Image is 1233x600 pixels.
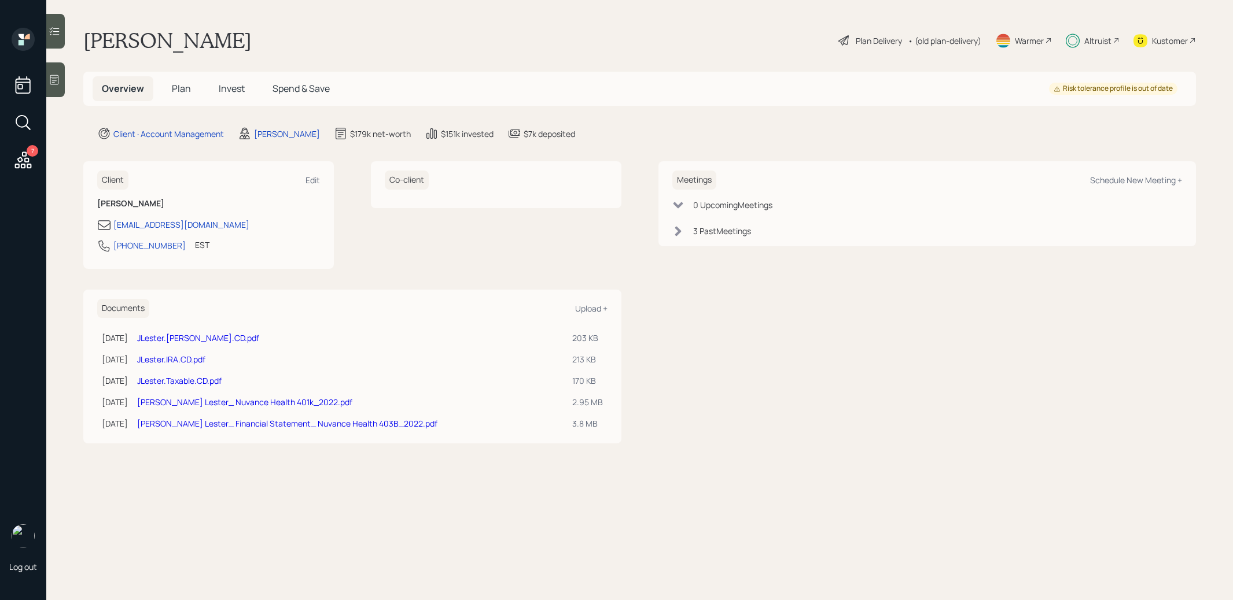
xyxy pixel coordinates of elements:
[83,28,252,53] h1: [PERSON_NAME]
[219,82,245,95] span: Invest
[172,82,191,95] span: Plan
[113,128,224,140] div: Client · Account Management
[385,171,429,190] h6: Co-client
[137,354,205,365] a: JLester.IRA.CD.pdf
[306,175,320,186] div: Edit
[102,396,128,408] div: [DATE]
[102,353,128,365] div: [DATE]
[102,375,128,387] div: [DATE]
[97,299,149,318] h6: Documents
[1015,35,1044,47] div: Warmer
[97,199,320,209] h6: [PERSON_NAME]
[1152,35,1188,47] div: Kustomer
[693,225,751,237] div: 3 Past Meeting s
[97,171,128,190] h6: Client
[1090,175,1182,186] div: Schedule New Meeting +
[12,524,35,547] img: treva-nostdahl-headshot.png
[572,417,603,429] div: 3.8 MB
[575,303,608,314] div: Upload +
[572,353,603,365] div: 213 KB
[137,418,437,429] a: [PERSON_NAME] Lester_ Financial Statement_ Nuvance Health 403B_2022.pdf
[693,199,772,211] div: 0 Upcoming Meeting s
[350,128,411,140] div: $179k net-worth
[254,128,320,140] div: [PERSON_NAME]
[102,332,128,344] div: [DATE]
[195,239,209,251] div: EST
[113,239,186,251] div: [PHONE_NUMBER]
[572,375,603,387] div: 170 KB
[9,561,37,572] div: Log out
[441,128,494,140] div: $151k invested
[572,332,603,344] div: 203 KB
[113,218,249,231] div: [EMAIL_ADDRESS][DOMAIN_NAME]
[27,145,38,157] div: 7
[137,332,259,343] a: JLester.[PERSON_NAME].CD.pdf
[137,375,222,386] a: JLester.Taxable.CD.pdf
[102,82,144,95] span: Overview
[137,397,352,408] a: [PERSON_NAME] Lester_ Nuvance Health 401k_2022.pdf
[102,417,128,429] div: [DATE]
[524,128,575,140] div: $7k deposited
[572,396,603,408] div: 2.95 MB
[273,82,330,95] span: Spend & Save
[908,35,981,47] div: • (old plan-delivery)
[1054,84,1173,94] div: Risk tolerance profile is out of date
[1084,35,1111,47] div: Altruist
[856,35,902,47] div: Plan Delivery
[672,171,716,190] h6: Meetings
